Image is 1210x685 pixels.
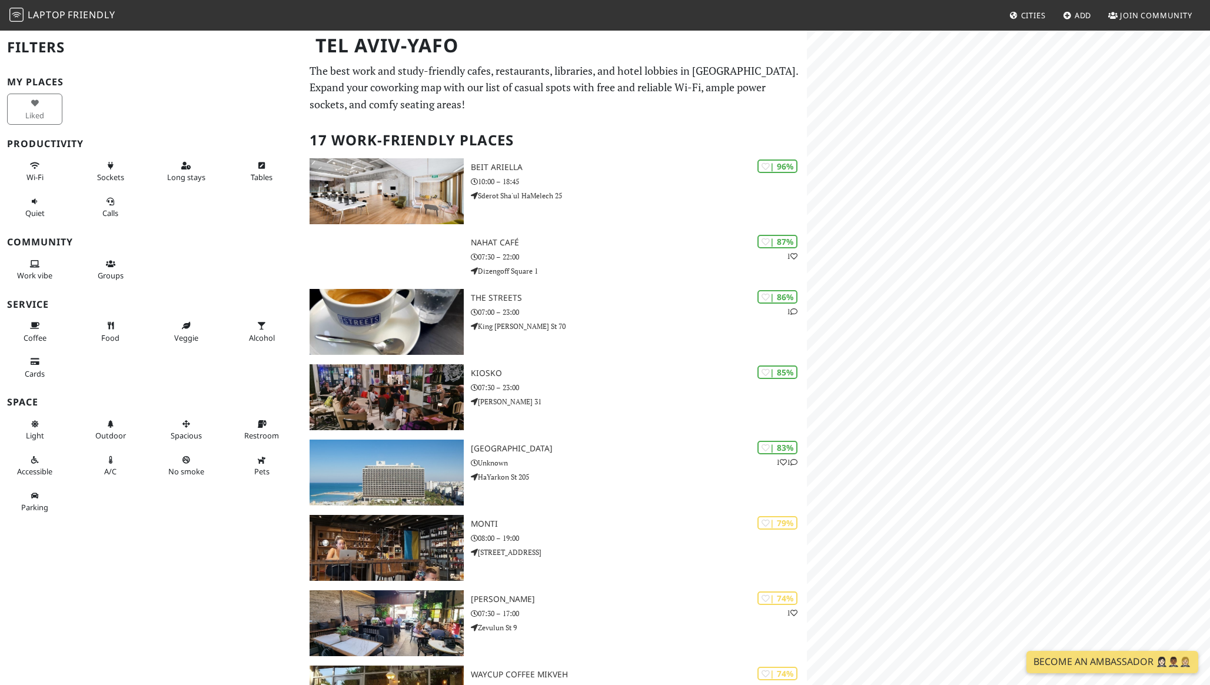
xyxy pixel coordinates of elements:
span: Accessible [17,466,52,477]
span: Outdoor area [95,430,126,441]
h3: The Streets [471,293,807,303]
span: Restroom [244,430,279,441]
p: 07:00 – 23:00 [471,307,807,318]
img: The Streets [310,289,464,355]
div: | 74% [757,591,797,605]
span: Join Community [1120,10,1192,21]
p: Zevulun St 9 [471,622,807,633]
h3: Kiosko [471,368,807,378]
button: Alcohol [234,316,290,347]
p: Unknown [471,457,807,468]
h2: 17 Work-Friendly Places [310,122,800,158]
button: Cards [7,352,62,383]
p: 07:30 – 17:00 [471,608,807,619]
p: [PERSON_NAME] 31 [471,396,807,407]
h3: [PERSON_NAME] [471,594,807,604]
button: Accessible [7,450,62,481]
h3: WayCup Coffee Mikveh [471,670,807,680]
p: 1 [787,607,797,619]
a: Become an Ambassador 🤵🏻‍♀️🤵🏾‍♂️🤵🏼‍♀️ [1026,651,1198,673]
p: Dizengoff Square 1 [471,265,807,277]
h3: [GEOGRAPHIC_DATA] [471,444,807,454]
span: Veggie [174,332,198,343]
button: A/C [83,450,138,481]
button: Calls [83,192,138,223]
div: | 79% [757,516,797,530]
button: Pets [234,450,290,481]
button: Veggie [158,316,214,347]
span: Group tables [98,270,124,281]
span: Long stays [167,172,205,182]
span: People working [17,270,52,281]
a: Hilton Tel Aviv | 83% 11 [GEOGRAPHIC_DATA] Unknown HaYarkon St 205 [302,440,807,506]
img: Monti [310,515,464,581]
p: 1 1 [776,457,797,468]
p: 07:30 – 23:00 [471,382,807,393]
button: Light [7,414,62,445]
span: Coffee [24,332,46,343]
button: Long stays [158,156,214,187]
span: Smoke free [168,466,204,477]
div: | 87% [757,235,797,248]
div: | 83% [757,441,797,454]
p: 1 [787,251,797,262]
p: HaYarkon St 205 [471,471,807,483]
span: Cities [1021,10,1046,21]
h3: Service [7,299,295,310]
span: Friendly [68,8,115,21]
a: | 87% 1 Nahat Café 07:30 – 22:00 Dizengoff Square 1 [302,234,807,280]
h3: Community [7,237,295,248]
a: Cities [1005,5,1051,26]
p: 07:30 – 22:00 [471,251,807,262]
button: Food [83,316,138,347]
a: Join Community [1103,5,1197,26]
button: Restroom [234,414,290,445]
h3: My Places [7,77,295,88]
span: Laptop [28,8,66,21]
button: Coffee [7,316,62,347]
p: The best work and study-friendly cafes, restaurants, libraries, and hotel lobbies in [GEOGRAPHIC_... [310,62,800,113]
img: טימותי זבולון [310,590,464,656]
img: Beit Ariella [310,158,464,224]
button: Work vibe [7,254,62,285]
div: | 96% [757,159,797,173]
p: 1 [787,306,797,317]
p: 08:00 – 19:00 [471,533,807,544]
a: Monti | 79% Monti 08:00 – 19:00 [STREET_ADDRESS] [302,515,807,581]
button: Groups [83,254,138,285]
h1: Tel Aviv-Yafo [306,29,805,62]
button: Tables [234,156,290,187]
span: Stable Wi-Fi [26,172,44,182]
span: Pet friendly [254,466,270,477]
span: Quiet [25,208,45,218]
span: Add [1075,10,1092,21]
button: No smoke [158,450,214,481]
h2: Filters [7,29,295,65]
img: Hilton Tel Aviv [310,440,464,506]
span: Power sockets [97,172,124,182]
a: Kiosko | 85% Kiosko 07:30 – 23:00 [PERSON_NAME] 31 [302,364,807,430]
button: Wi-Fi [7,156,62,187]
span: Parking [21,502,48,513]
h3: Space [7,397,295,408]
div: | 86% [757,290,797,304]
span: Work-friendly tables [251,172,272,182]
a: Beit Ariella | 96% Beit Ariella 10:00 – 18:45 Sderot Sha'ul HaMelech 25 [302,158,807,224]
h3: Nahat Café [471,238,807,248]
a: Add [1058,5,1096,26]
span: Food [101,332,119,343]
button: Sockets [83,156,138,187]
span: Video/audio calls [102,208,118,218]
a: LaptopFriendly LaptopFriendly [9,5,115,26]
p: Sderot Sha'ul HaMelech 25 [471,190,807,201]
button: Outdoor [83,414,138,445]
h3: Beit Ariella [471,162,807,172]
div: | 85% [757,365,797,379]
span: Air conditioned [104,466,117,477]
span: Natural light [26,430,44,441]
button: Quiet [7,192,62,223]
span: Credit cards [25,368,45,379]
p: 10:00 – 18:45 [471,176,807,187]
span: Spacious [171,430,202,441]
img: Kiosko [310,364,464,430]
